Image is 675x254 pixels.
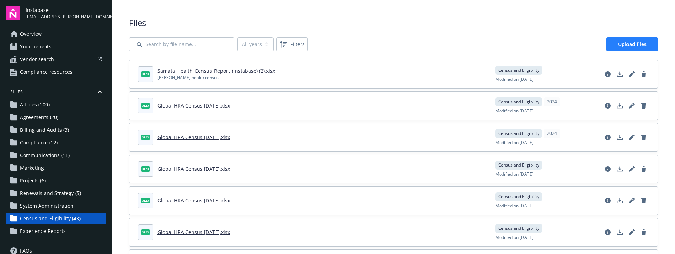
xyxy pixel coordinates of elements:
[602,69,613,80] a: View file details
[606,37,658,51] a: Upload files
[638,195,649,206] a: Delete document
[157,229,230,235] a: Global HRA Census [DATE].xlsx
[6,28,106,40] a: Overview
[6,89,106,98] button: Files
[6,175,106,186] a: Projects (6)
[638,227,649,238] a: Delete document
[618,41,647,47] span: Upload files
[157,197,230,204] a: Global HRA Census [DATE].xlsx
[141,71,150,77] span: xlsx
[6,124,106,136] a: Billing and Audits (3)
[26,6,106,20] button: Instabase[EMAIL_ADDRESS][PERSON_NAME][DOMAIN_NAME]
[129,37,234,51] input: Search by file name...
[638,163,649,175] a: Delete document
[602,163,613,175] a: View file details
[278,39,306,50] span: Filters
[157,67,275,74] a: Samata_Health_Census_Report_(Instabase) (2).xlsx
[498,99,539,105] span: Census and Eligibility
[495,171,533,177] span: Modified on [DATE]
[6,150,106,161] a: Communications (11)
[638,100,649,111] a: Delete document
[157,74,275,81] div: [PERSON_NAME] health census
[602,100,613,111] a: View file details
[614,195,625,206] a: Download document
[614,132,625,143] a: Download document
[495,76,533,83] span: Modified on [DATE]
[638,69,649,80] a: Delete document
[614,163,625,175] a: Download document
[498,162,539,168] span: Census and Eligibility
[626,132,637,143] a: Edit document
[626,195,637,206] a: Edit document
[614,69,625,80] a: Download document
[141,229,150,235] span: xlsx
[544,97,560,106] div: 2024
[157,134,230,141] a: Global HRA Census [DATE].xlsx
[602,195,613,206] a: View file details
[6,200,106,211] a: System Administration
[20,28,42,40] span: Overview
[141,135,150,140] span: xlsx
[141,166,150,171] span: xlsx
[20,162,44,174] span: Marketing
[20,99,50,110] span: All files (100)
[614,227,625,238] a: Download document
[6,213,106,224] a: Census and Eligibility (43)
[20,200,73,211] span: System Administration
[626,227,637,238] a: Edit document
[495,203,533,209] span: Modified on [DATE]
[495,108,533,114] span: Modified on [DATE]
[20,124,69,136] span: Billing and Audits (3)
[498,130,539,137] span: Census and Eligibility
[626,69,637,80] a: Edit document
[495,234,533,241] span: Modified on [DATE]
[20,188,81,199] span: Renewals and Strategy (5)
[20,54,54,65] span: Vendor search
[20,226,66,237] span: Experience Reports
[495,139,533,146] span: Modified on [DATE]
[20,112,58,123] span: Agreements (20)
[6,162,106,174] a: Marketing
[6,99,106,110] a: All files (100)
[157,102,230,109] a: Global HRA Census [DATE].xlsx
[20,150,70,161] span: Communications (11)
[20,66,72,78] span: Compliance resources
[626,163,637,175] a: Edit document
[141,198,150,203] span: xlsx
[614,100,625,111] a: Download document
[6,112,106,123] a: Agreements (20)
[6,66,106,78] a: Compliance resources
[129,17,658,29] span: Files
[498,225,539,232] span: Census and Eligibility
[498,67,539,73] span: Census and Eligibility
[638,132,649,143] a: Delete document
[602,227,613,238] a: View file details
[602,132,613,143] a: View file details
[157,165,230,172] a: Global HRA Census [DATE].xlsx
[6,54,106,65] a: Vendor search
[626,100,637,111] a: Edit document
[290,40,305,48] span: Filters
[20,41,51,52] span: Your benefits
[141,103,150,108] span: xlsx
[498,194,539,200] span: Census and Eligibility
[20,137,58,148] span: Compliance (12)
[6,137,106,148] a: Compliance (12)
[544,129,560,138] div: 2024
[276,37,308,51] button: Filters
[26,14,106,20] span: [EMAIL_ADDRESS][PERSON_NAME][DOMAIN_NAME]
[26,6,106,14] span: Instabase
[6,226,106,237] a: Experience Reports
[20,213,81,224] span: Census and Eligibility (43)
[20,175,46,186] span: Projects (6)
[6,188,106,199] a: Renewals and Strategy (5)
[6,6,20,20] img: navigator-logo.svg
[6,41,106,52] a: Your benefits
